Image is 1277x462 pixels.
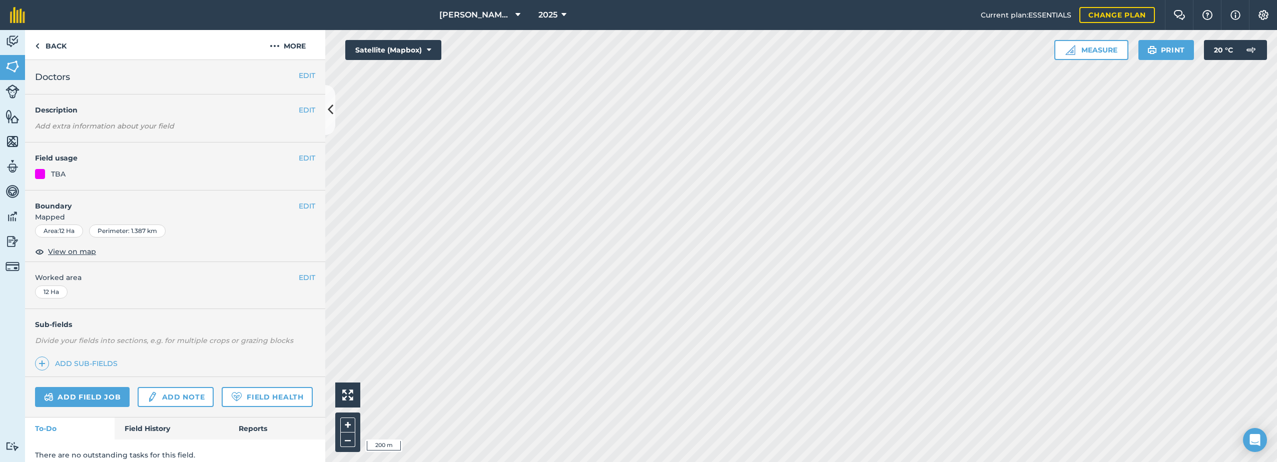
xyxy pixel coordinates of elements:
[44,391,54,403] img: svg+xml;base64,PD94bWwgdmVyc2lvbj0iMS4wIiBlbmNvZGluZz0idXRmLTgiPz4KPCEtLSBHZW5lcmF0b3I6IEFkb2JlIE...
[222,387,312,407] a: Field Health
[299,200,315,211] button: EDIT
[25,30,77,59] a: Back
[6,84,20,98] img: svg+xml;base64,PD94bWwgdmVyc2lvbj0iMS4wIiBlbmNvZGluZz0idXRmLTgiPz4KPCEtLSBHZW5lcmF0b3I6IEFkb2JlIE...
[51,168,66,179] div: TBA
[1230,9,1240,21] img: svg+xml;base64,PHN2ZyB4bWxucz0iaHR0cDovL3d3dy53My5vcmcvMjAwMC9zdmciIHdpZHRoPSIxNyIgaGVpZ2h0PSIxNy...
[1079,7,1155,23] a: Change plan
[6,134,20,149] img: svg+xml;base64,PHN2ZyB4bWxucz0iaHR0cDovL3d3dy53My5vcmcvMjAwMC9zdmciIHdpZHRoPSI1NiIgaGVpZ2h0PSI2MC...
[299,70,315,81] button: EDIT
[35,70,70,84] span: Doctors
[115,417,228,439] a: Field History
[35,285,68,298] div: 12 Ha
[35,224,83,237] div: Area : 12 Ha
[250,30,325,59] button: More
[89,224,166,237] div: Perimeter : 1.387 km
[1147,44,1157,56] img: svg+xml;base64,PHN2ZyB4bWxucz0iaHR0cDovL3d3dy53My5vcmcvMjAwMC9zdmciIHdpZHRoPSIxOSIgaGVpZ2h0PSIyNC...
[270,40,280,52] img: svg+xml;base64,PHN2ZyB4bWxucz0iaHR0cDovL3d3dy53My5vcmcvMjAwMC9zdmciIHdpZHRoPSIyMCIgaGVpZ2h0PSIyNC...
[25,319,325,330] h4: Sub-fields
[340,417,355,432] button: +
[229,417,325,439] a: Reports
[138,387,214,407] a: Add note
[6,184,20,199] img: svg+xml;base64,PD94bWwgdmVyc2lvbj0iMS4wIiBlbmNvZGluZz0idXRmLTgiPz4KPCEtLSBHZW5lcmF0b3I6IEFkb2JlIE...
[6,209,20,224] img: svg+xml;base64,PD94bWwgdmVyc2lvbj0iMS4wIiBlbmNvZGluZz0idXRmLTgiPz4KPCEtLSBHZW5lcmF0b3I6IEFkb2JlIE...
[1241,40,1261,60] img: svg+xml;base64,PD94bWwgdmVyc2lvbj0iMS4wIiBlbmNvZGluZz0idXRmLTgiPz4KPCEtLSBHZW5lcmF0b3I6IEFkb2JlIE...
[1243,428,1267,452] div: Open Intercom Messenger
[1257,10,1269,20] img: A cog icon
[48,246,96,257] span: View on map
[6,159,20,174] img: svg+xml;base64,PD94bWwgdmVyc2lvbj0iMS4wIiBlbmNvZGluZz0idXRmLTgiPz4KPCEtLSBHZW5lcmF0b3I6IEFkb2JlIE...
[35,245,44,257] img: svg+xml;base64,PHN2ZyB4bWxucz0iaHR0cDovL3d3dy53My5vcmcvMjAwMC9zdmciIHdpZHRoPSIxOCIgaGVpZ2h0PSIyNC...
[6,109,20,124] img: svg+xml;base64,PHN2ZyB4bWxucz0iaHR0cDovL3d3dy53My5vcmcvMjAwMC9zdmciIHdpZHRoPSI1NiIgaGVpZ2h0PSI2MC...
[35,336,293,345] em: Divide your fields into sections, e.g. for multiple crops or grazing blocks
[147,391,158,403] img: svg+xml;base64,PD94bWwgdmVyc2lvbj0iMS4wIiBlbmNvZGluZz0idXRmLTgiPz4KPCEtLSBHZW5lcmF0b3I6IEFkb2JlIE...
[342,389,353,400] img: Four arrows, one pointing top left, one top right, one bottom right and the last bottom left
[35,152,299,163] h4: Field usage
[1201,10,1213,20] img: A question mark icon
[6,234,20,249] img: svg+xml;base64,PD94bWwgdmVyc2lvbj0iMS4wIiBlbmNvZGluZz0idXRmLTgiPz4KPCEtLSBHZW5lcmF0b3I6IEFkb2JlIE...
[35,245,96,257] button: View on map
[1138,40,1194,60] button: Print
[6,34,20,49] img: svg+xml;base64,PD94bWwgdmVyc2lvbj0iMS4wIiBlbmNvZGluZz0idXRmLTgiPz4KPCEtLSBHZW5lcmF0b3I6IEFkb2JlIE...
[35,121,174,130] em: Add extra information about your field
[39,357,46,369] img: svg+xml;base64,PHN2ZyB4bWxucz0iaHR0cDovL3d3dy53My5vcmcvMjAwMC9zdmciIHdpZHRoPSIxNCIgaGVpZ2h0PSIyNC...
[6,441,20,451] img: svg+xml;base64,PD94bWwgdmVyc2lvbj0iMS4wIiBlbmNvZGluZz0idXRmLTgiPz4KPCEtLSBHZW5lcmF0b3I6IEFkb2JlIE...
[35,40,40,52] img: svg+xml;base64,PHN2ZyB4bWxucz0iaHR0cDovL3d3dy53My5vcmcvMjAwMC9zdmciIHdpZHRoPSI5IiBoZWlnaHQ9IjI0Ii...
[25,211,325,222] span: Mapped
[1065,45,1075,55] img: Ruler icon
[25,417,115,439] a: To-Do
[6,259,20,273] img: svg+xml;base64,PD94bWwgdmVyc2lvbj0iMS4wIiBlbmNvZGluZz0idXRmLTgiPz4KPCEtLSBHZW5lcmF0b3I6IEFkb2JlIE...
[6,59,20,74] img: svg+xml;base64,PHN2ZyB4bWxucz0iaHR0cDovL3d3dy53My5vcmcvMjAwMC9zdmciIHdpZHRoPSI1NiIgaGVpZ2h0PSI2MC...
[35,356,122,370] a: Add sub-fields
[299,104,315,115] button: EDIT
[35,272,315,283] span: Worked area
[299,152,315,163] button: EDIT
[25,190,299,211] h4: Boundary
[345,40,441,60] button: Satellite (Mapbox)
[35,449,315,460] p: There are no outstanding tasks for this field.
[340,432,355,447] button: –
[1173,10,1185,20] img: Two speech bubbles overlapping with the left bubble in the forefront
[439,9,511,21] span: [PERSON_NAME] Farm Life
[1204,40,1267,60] button: 20 °C
[35,387,130,407] a: Add field job
[538,9,557,21] span: 2025
[35,104,315,115] h4: Description
[1054,40,1128,60] button: Measure
[299,272,315,283] button: EDIT
[981,9,1071,20] span: Current plan : ESSENTIALS
[10,7,25,23] img: fieldmargin Logo
[1214,40,1233,60] span: 20 ° C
